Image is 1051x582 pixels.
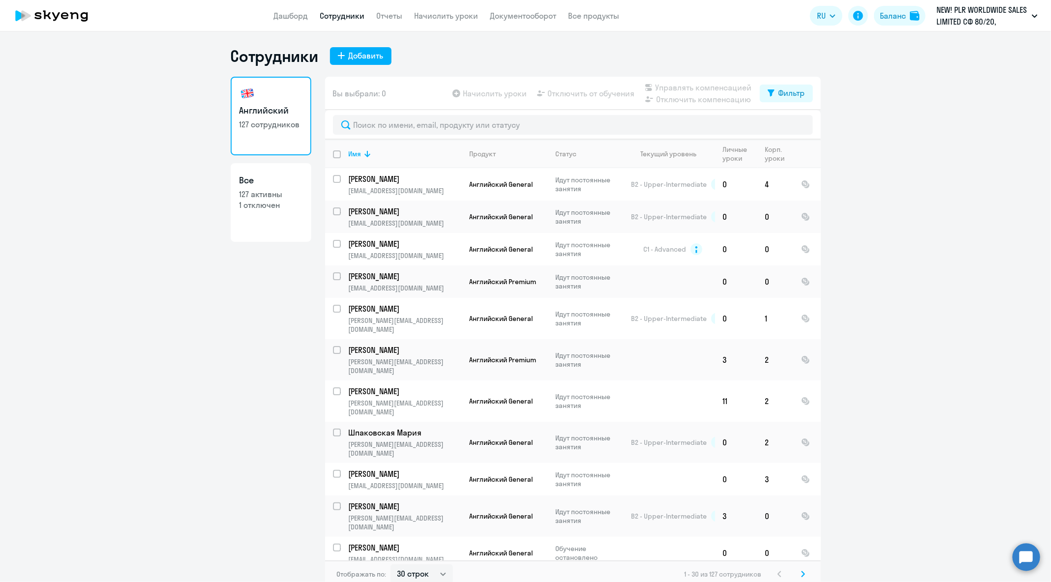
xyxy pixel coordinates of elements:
p: [EMAIL_ADDRESS][DOMAIN_NAME] [349,284,461,292]
span: Английский Premium [470,355,537,364]
span: Вы выбрали: 0 [333,87,387,99]
a: [PERSON_NAME] [349,303,461,314]
a: Все127 активны1 отключен [231,163,311,242]
span: Английский General [470,512,533,521]
p: [PERSON_NAME] [349,468,460,479]
td: 2 [757,422,793,463]
a: [PERSON_NAME] [349,174,461,184]
div: Личные уроки [723,145,757,163]
span: Отображать по: [337,570,387,579]
div: Статус [556,149,577,158]
td: 0 [757,201,793,233]
p: 1 отключен [240,200,302,210]
div: Имя [349,149,361,158]
button: Фильтр [760,85,813,102]
a: Отчеты [377,11,403,21]
p: Идут постоянные занятия [556,392,623,410]
td: 2 [757,380,793,422]
span: Английский General [470,212,533,221]
a: Английский127 сотрудников [231,77,311,155]
span: B2 - Upper-Intermediate [631,180,707,189]
div: Добавить [349,50,384,61]
td: 0 [757,233,793,265]
h1: Сотрудники [231,46,318,66]
span: Английский General [470,475,533,484]
span: Английский General [470,549,533,557]
a: [PERSON_NAME] [349,501,461,512]
a: [PERSON_NAME] [349,206,461,217]
h3: Английский [240,104,302,117]
div: Корп. уроки [765,145,793,163]
p: [PERSON_NAME] [349,303,460,314]
p: [PERSON_NAME][EMAIL_ADDRESS][DOMAIN_NAME] [349,514,461,531]
div: Продукт [470,149,547,158]
div: Текущий уровень [631,149,715,158]
td: 0 [757,495,793,537]
a: Дашборд [274,11,308,21]
p: [PERSON_NAME] [349,386,460,397]
a: [PERSON_NAME] [349,542,461,553]
a: [PERSON_NAME] [349,271,461,282]
p: [PERSON_NAME][EMAIL_ADDRESS][DOMAIN_NAME] [349,357,461,375]
a: [PERSON_NAME] [349,345,461,355]
td: 11 [715,380,757,422]
div: Баланс [880,10,906,22]
p: [PERSON_NAME] [349,345,460,355]
span: Английский General [470,438,533,447]
p: [PERSON_NAME] [349,271,460,282]
td: 0 [715,298,757,339]
td: 0 [715,168,757,201]
p: Идут постоянные занятия [556,507,623,525]
p: [EMAIL_ADDRESS][DOMAIN_NAME] [349,219,461,228]
p: Идут постоянные занятия [556,434,623,451]
div: Личные уроки [723,145,751,163]
td: 0 [757,537,793,569]
td: 3 [715,339,757,380]
p: [PERSON_NAME][EMAIL_ADDRESS][DOMAIN_NAME] [349,399,461,416]
a: Начислить уроки [415,11,479,21]
p: Идут постоянные занятия [556,470,623,488]
p: [PERSON_NAME] [349,542,460,553]
span: B2 - Upper-Intermediate [631,212,707,221]
span: Английский General [470,180,533,189]
p: [EMAIL_ADDRESS][DOMAIN_NAME] [349,481,461,490]
a: Шпаковская Мария [349,427,461,438]
div: Продукт [470,149,496,158]
input: Поиск по имени, email, продукту или статусу [333,115,813,135]
td: 2 [757,339,793,380]
span: Английский General [470,397,533,406]
button: Балансbalance [874,6,926,26]
p: [EMAIL_ADDRESS][DOMAIN_NAME] [349,186,461,195]
p: Идут постоянные занятия [556,351,623,369]
div: Текущий уровень [640,149,696,158]
span: B2 - Upper-Intermediate [631,512,707,521]
span: B2 - Upper-Intermediate [631,314,707,323]
a: [PERSON_NAME] [349,386,461,397]
span: C1 - Advanced [644,245,687,254]
a: Все продукты [569,11,620,21]
td: 3 [715,495,757,537]
span: Английский General [470,314,533,323]
a: [PERSON_NAME] [349,238,461,249]
span: Английский Premium [470,277,537,286]
p: 127 активны [240,189,302,200]
button: RU [810,6,842,26]
p: [PERSON_NAME] [349,238,460,249]
p: Идут постоянные занятия [556,175,623,193]
td: 0 [715,422,757,463]
td: 0 [715,537,757,569]
p: [EMAIL_ADDRESS][DOMAIN_NAME] [349,251,461,260]
p: Идут постоянные занятия [556,310,623,327]
p: NEW! PLR WORLDWIDE SALES LIMITED СФ 80/20, [GEOGRAPHIC_DATA], ООО [936,4,1028,28]
a: Документооборот [490,11,557,21]
td: 0 [715,265,757,298]
h3: Все [240,174,302,187]
p: 127 сотрудников [240,119,302,130]
td: 0 [715,233,757,265]
p: [EMAIL_ADDRESS][DOMAIN_NAME] [349,555,461,564]
td: 0 [757,265,793,298]
img: english [240,86,255,101]
button: Добавить [330,47,391,65]
img: balance [910,11,920,21]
